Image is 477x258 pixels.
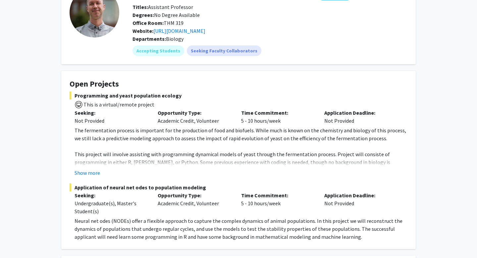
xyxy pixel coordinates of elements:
[241,191,314,199] p: Time Commitment:
[236,191,319,215] div: 5 - 10 hours/week
[132,20,184,26] span: THM 319
[75,109,148,117] p: Seeking:
[75,117,148,125] div: Not Provided
[75,217,407,241] p: Neural net odes (NODEs) offer a flexible approach to capture the complex dynamics of animal popul...
[132,12,200,18] span: No Degree Available
[70,92,407,99] span: Programming and yeast population ecology
[319,109,402,125] div: Not Provided
[70,79,407,89] h4: Open Projects
[75,126,407,142] p: The fermentation process is important for the production of food and biofuels. While much is know...
[132,20,164,26] b: Office Room:
[187,45,261,56] mat-chip: Seeking Faculty Collaborators
[75,199,148,215] div: Undergraduate(s), Master's Student(s)
[5,228,28,253] iframe: Chat
[83,101,154,108] span: This is a virtual/remote project
[153,191,236,215] div: Academic Credit, Volunteer
[166,35,184,42] span: Biology
[324,109,397,117] p: Application Deadline:
[132,4,193,10] span: Assistant Professor
[75,150,407,174] p: This project will involve assisting with programming dynamical models of yeast through the fermen...
[236,109,319,125] div: 5 - 10 hours/week
[132,12,154,18] b: Degrees:
[158,191,231,199] p: Opportunity Type:
[132,4,148,10] b: Titles:
[75,191,148,199] p: Seeking:
[153,109,236,125] div: Academic Credit, Volunteer
[324,191,397,199] p: Application Deadline:
[241,109,314,117] p: Time Commitment:
[132,28,153,34] b: Website:
[70,183,407,191] span: Application of neural net odes to population modeling
[319,191,402,215] div: Not Provided
[158,109,231,117] p: Opportunity Type:
[132,45,184,56] mat-chip: Accepting Students
[153,28,205,34] a: Opens in a new tab
[75,169,100,177] button: Show more
[132,35,166,42] b: Departments:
